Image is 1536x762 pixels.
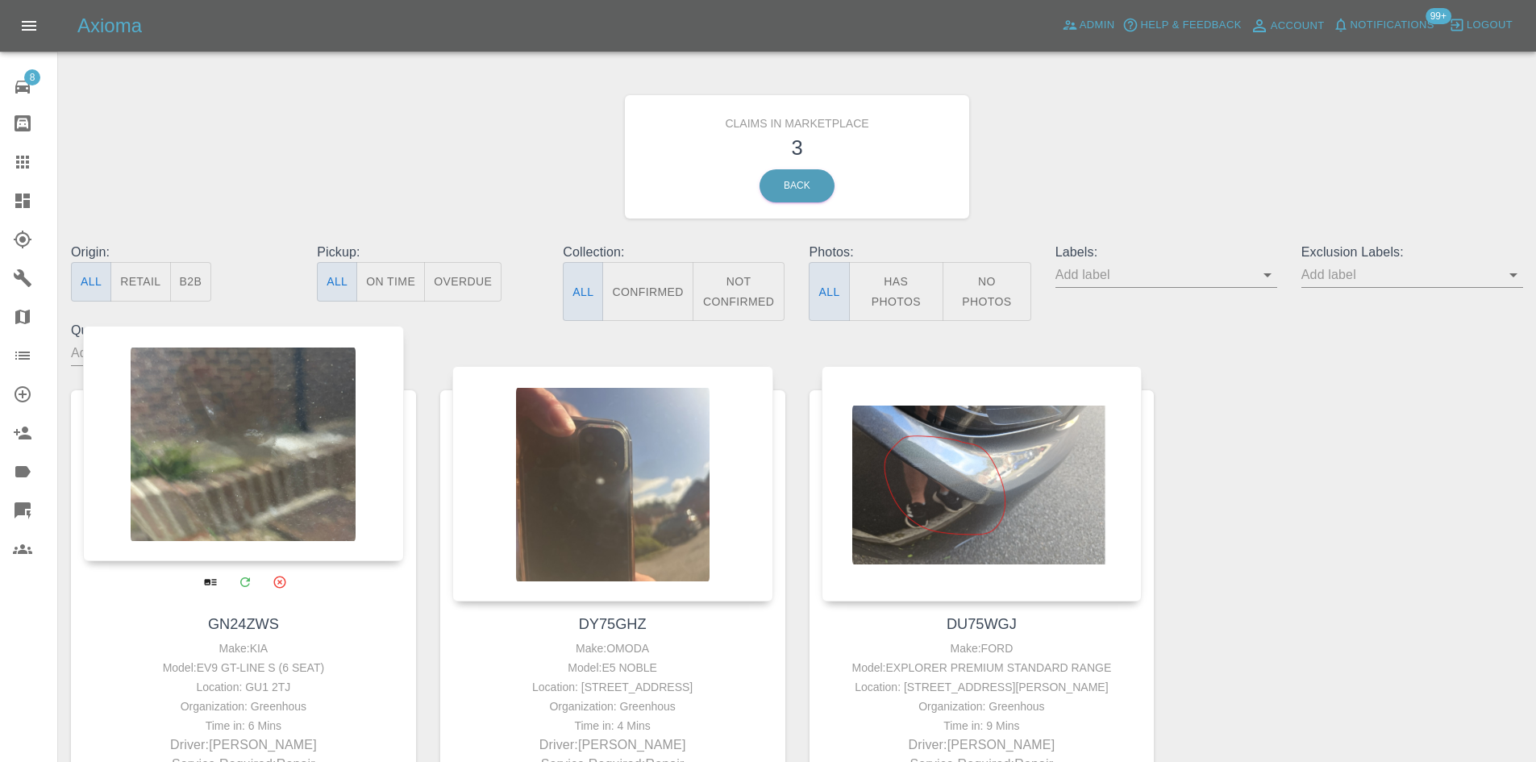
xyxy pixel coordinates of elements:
[1301,262,1499,287] input: Add label
[170,262,212,302] button: B2B
[693,262,785,321] button: Not Confirmed
[456,639,769,658] div: Make: OMODA
[87,639,400,658] div: Make: KIA
[579,616,647,632] a: DY75GHZ
[263,565,296,598] button: Archive
[637,132,958,163] h3: 3
[826,735,1138,755] p: Driver: [PERSON_NAME]
[1351,16,1434,35] span: Notifications
[71,340,268,365] input: Add quoter
[456,716,769,735] div: Time in: 4 Mins
[1055,243,1277,262] p: Labels:
[1058,13,1119,38] a: Admin
[849,262,944,321] button: Has Photos
[809,243,1030,262] p: Photos:
[317,262,357,302] button: All
[87,697,400,716] div: Organization: Greenhous
[1502,264,1525,286] button: Open
[563,243,785,262] p: Collection:
[87,677,400,697] div: Location: GU1 2TJ
[1271,17,1325,35] span: Account
[1246,13,1329,39] a: Account
[1301,243,1523,262] p: Exclusion Labels:
[1080,16,1115,35] span: Admin
[637,107,958,132] h6: Claims in Marketplace
[456,677,769,697] div: Location: [STREET_ADDRESS]
[456,697,769,716] div: Organization: Greenhous
[602,262,693,321] button: Confirmed
[77,13,142,39] h5: Axioma
[87,658,400,677] div: Model: EV9 GT-LINE S (6 SEAT)
[826,639,1138,658] div: Make: FORD
[1256,264,1279,286] button: Open
[10,6,48,45] button: Open drawer
[1329,13,1438,38] button: Notifications
[71,262,111,302] button: All
[87,735,400,755] p: Driver: [PERSON_NAME]
[826,716,1138,735] div: Time in: 9 Mins
[1140,16,1241,35] span: Help & Feedback
[456,658,769,677] div: Model: E5 NOBLE
[24,69,40,85] span: 8
[826,677,1138,697] div: Location: [STREET_ADDRESS][PERSON_NAME]
[1445,13,1517,38] button: Logout
[1118,13,1245,38] button: Help & Feedback
[110,262,170,302] button: Retail
[826,697,1138,716] div: Organization: Greenhous
[317,243,539,262] p: Pickup:
[424,262,502,302] button: Overdue
[826,658,1138,677] div: Model: EXPLORER PREMIUM STANDARD RANGE
[228,565,261,598] a: Modify
[809,262,849,321] button: All
[1055,262,1253,287] input: Add label
[71,321,293,340] p: Quoters:
[943,262,1031,321] button: No Photos
[563,262,603,321] button: All
[760,169,835,202] a: Back
[1467,16,1513,35] span: Logout
[71,243,293,262] p: Origin:
[1426,8,1451,24] span: 99+
[456,735,769,755] p: Driver: [PERSON_NAME]
[194,565,227,598] a: View
[87,716,400,735] div: Time in: 6 Mins
[947,616,1017,632] a: DU75WGJ
[356,262,425,302] button: On Time
[208,616,279,632] a: GN24ZWS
